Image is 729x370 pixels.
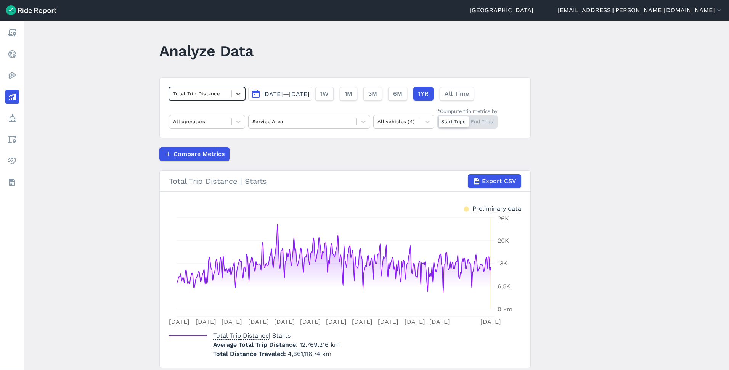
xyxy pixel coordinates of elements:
[440,87,474,101] button: All Time
[498,260,507,267] tspan: 13K
[274,318,295,325] tspan: [DATE]
[315,87,334,101] button: 1W
[326,318,347,325] tspan: [DATE]
[378,318,398,325] tspan: [DATE]
[405,318,425,325] tspan: [DATE]
[213,350,288,357] span: Total Distance Traveled
[196,318,216,325] tspan: [DATE]
[173,150,225,159] span: Compare Metrics
[470,6,533,15] a: [GEOGRAPHIC_DATA]
[5,175,19,189] a: Datasets
[5,47,19,61] a: Realtime
[5,69,19,82] a: Heatmaps
[557,6,723,15] button: [EMAIL_ADDRESS][PERSON_NAME][DOMAIN_NAME]
[300,318,321,325] tspan: [DATE]
[472,204,521,212] div: Preliminary data
[262,90,310,98] span: [DATE]—[DATE]
[388,87,407,101] button: 6M
[6,5,56,15] img: Ride Report
[498,306,512,313] tspan: 0 km
[159,40,254,61] h1: Analyze Data
[437,108,498,115] div: *Compute trip metrics by
[248,87,312,101] button: [DATE]—[DATE]
[248,318,269,325] tspan: [DATE]
[213,332,291,339] span: | Starts
[320,89,329,98] span: 1W
[213,330,269,340] span: Total Trip Distance
[445,89,469,98] span: All Time
[169,318,189,325] tspan: [DATE]
[169,174,521,188] div: Total Trip Distance | Starts
[159,147,230,161] button: Compare Metrics
[468,174,521,188] button: Export CSV
[5,111,19,125] a: Policy
[340,87,357,101] button: 1M
[393,89,402,98] span: 6M
[368,89,377,98] span: 3M
[213,339,300,349] span: Average Total Trip Distance
[5,26,19,40] a: Report
[413,87,434,101] button: 1YR
[418,89,429,98] span: 1YR
[352,318,373,325] tspan: [DATE]
[5,133,19,146] a: Areas
[5,90,19,104] a: Analyze
[345,89,352,98] span: 1M
[288,350,331,357] span: 4,661,116.74 km
[482,177,516,186] span: Export CSV
[480,318,501,325] tspan: [DATE]
[429,318,450,325] tspan: [DATE]
[498,237,509,244] tspan: 20K
[5,154,19,168] a: Health
[363,87,382,101] button: 3M
[498,283,511,290] tspan: 6.5K
[213,340,340,349] p: 12,769.216 km
[498,215,509,222] tspan: 26K
[222,318,242,325] tspan: [DATE]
